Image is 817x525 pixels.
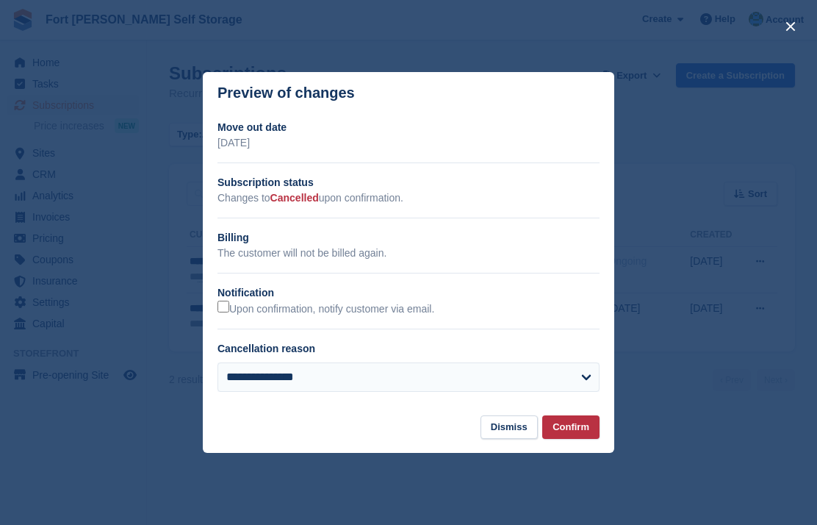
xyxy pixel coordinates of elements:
p: The customer will not be billed again. [217,246,600,261]
h2: Notification [217,285,600,301]
input: Upon confirmation, notify customer via email. [217,301,229,312]
h2: Move out date [217,120,600,135]
p: Preview of changes [217,85,355,101]
p: Changes to upon confirmation. [217,190,600,206]
h2: Subscription status [217,175,600,190]
button: Dismiss [481,415,538,440]
h2: Billing [217,230,600,246]
span: Cancelled [270,192,319,204]
p: [DATE] [217,135,600,151]
label: Upon confirmation, notify customer via email. [217,301,434,316]
button: close [779,15,802,38]
button: Confirm [542,415,600,440]
label: Cancellation reason [217,343,315,354]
